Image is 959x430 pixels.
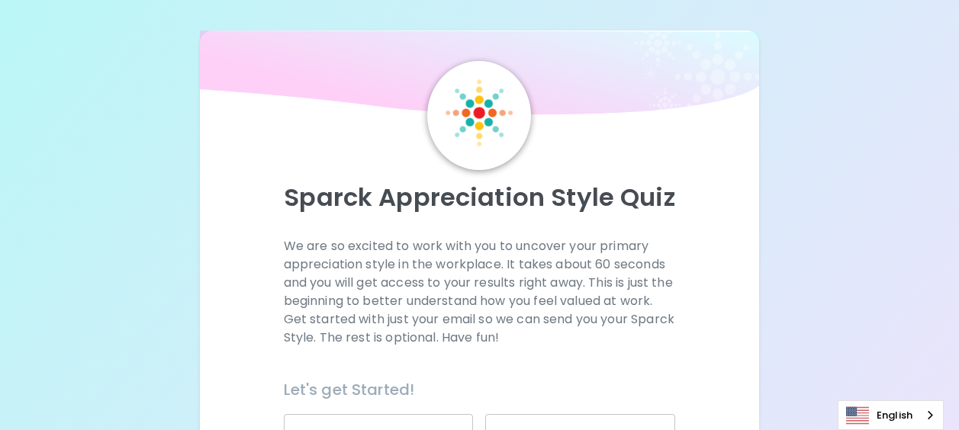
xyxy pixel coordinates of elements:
div: Language [838,400,944,430]
aside: Language selected: English [838,400,944,430]
h6: Let's get Started! [284,377,676,402]
p: Sparck Appreciation Style Quiz [218,182,741,213]
p: We are so excited to work with you to uncover your primary appreciation style in the workplace. I... [284,237,676,347]
img: wave [200,30,759,122]
img: Sparck Logo [446,79,513,146]
a: English [838,401,943,429]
